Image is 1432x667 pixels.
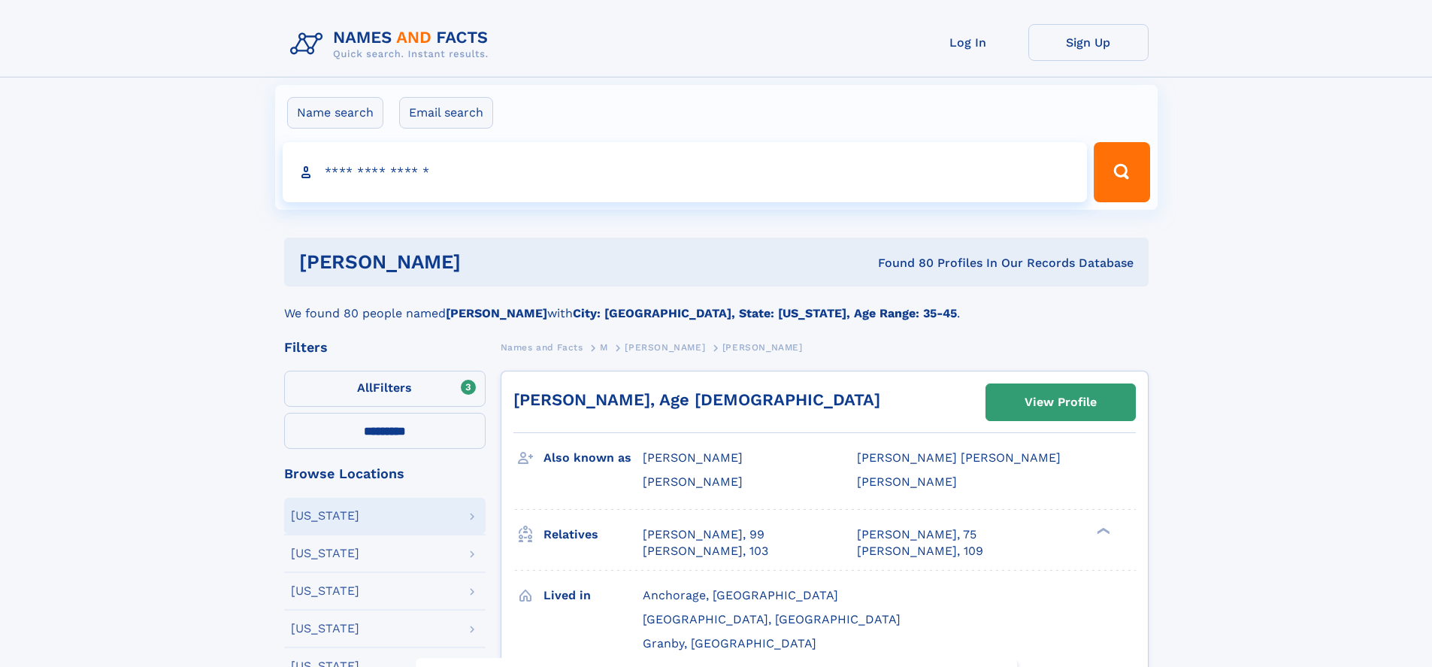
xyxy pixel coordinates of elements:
div: [US_STATE] [291,585,359,597]
div: We found 80 people named with . [284,287,1149,323]
a: [PERSON_NAME], 103 [643,543,768,559]
span: [PERSON_NAME] [722,342,803,353]
label: Filters [284,371,486,407]
h3: Also known as [543,445,643,471]
span: [GEOGRAPHIC_DATA], [GEOGRAPHIC_DATA] [643,612,901,626]
img: Logo Names and Facts [284,24,501,65]
span: [PERSON_NAME] [625,342,705,353]
a: Log In [908,24,1028,61]
span: [PERSON_NAME] [857,474,957,489]
span: [PERSON_NAME] [643,450,743,465]
h3: Lived in [543,583,643,608]
div: [US_STATE] [291,547,359,559]
a: Names and Facts [501,338,583,356]
label: Email search [399,97,493,129]
input: search input [283,142,1088,202]
a: [PERSON_NAME], 109 [857,543,983,559]
span: Granby, [GEOGRAPHIC_DATA] [643,636,816,650]
a: [PERSON_NAME] [625,338,705,356]
span: [PERSON_NAME] [643,474,743,489]
a: View Profile [986,384,1135,420]
span: M [600,342,608,353]
span: Anchorage, [GEOGRAPHIC_DATA] [643,588,838,602]
a: [PERSON_NAME], Age [DEMOGRAPHIC_DATA] [513,390,880,409]
b: City: [GEOGRAPHIC_DATA], State: [US_STATE], Age Range: 35-45 [573,306,957,320]
h3: Relatives [543,522,643,547]
div: Browse Locations [284,467,486,481]
b: [PERSON_NAME] [446,306,547,320]
a: Sign Up [1028,24,1149,61]
div: ❯ [1093,526,1111,535]
a: [PERSON_NAME], 75 [857,526,976,543]
div: Found 80 Profiles In Our Records Database [669,255,1134,271]
h1: [PERSON_NAME] [299,253,670,271]
button: Search Button [1094,142,1149,202]
label: Name search [287,97,383,129]
a: M [600,338,608,356]
span: All [357,380,373,395]
div: [US_STATE] [291,510,359,522]
div: View Profile [1025,385,1097,420]
a: [PERSON_NAME], 99 [643,526,764,543]
div: [US_STATE] [291,623,359,635]
div: Filters [284,341,486,354]
span: [PERSON_NAME] [PERSON_NAME] [857,450,1061,465]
